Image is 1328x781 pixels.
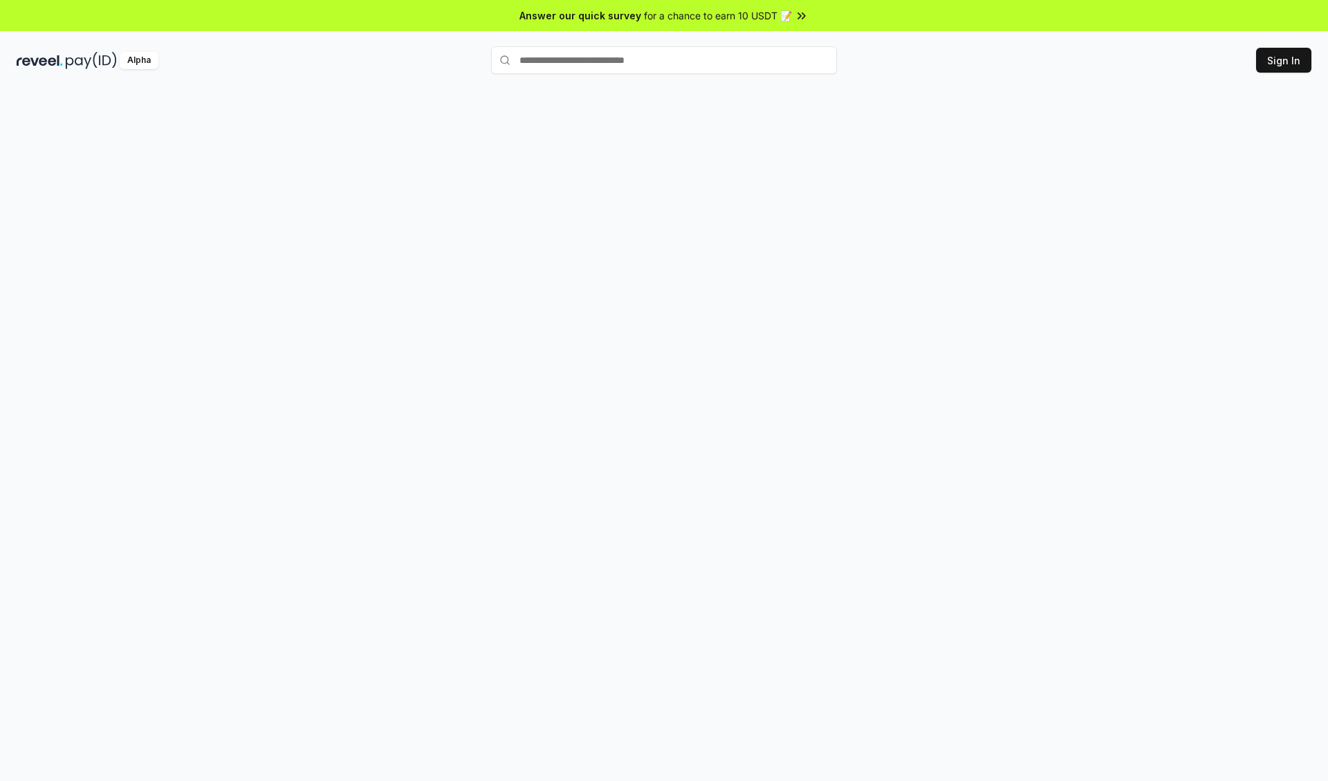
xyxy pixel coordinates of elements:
img: pay_id [66,52,117,69]
button: Sign In [1256,48,1311,73]
span: Answer our quick survey [519,8,641,23]
span: for a chance to earn 10 USDT 📝 [644,8,792,23]
img: reveel_dark [17,52,63,69]
div: Alpha [120,52,158,69]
